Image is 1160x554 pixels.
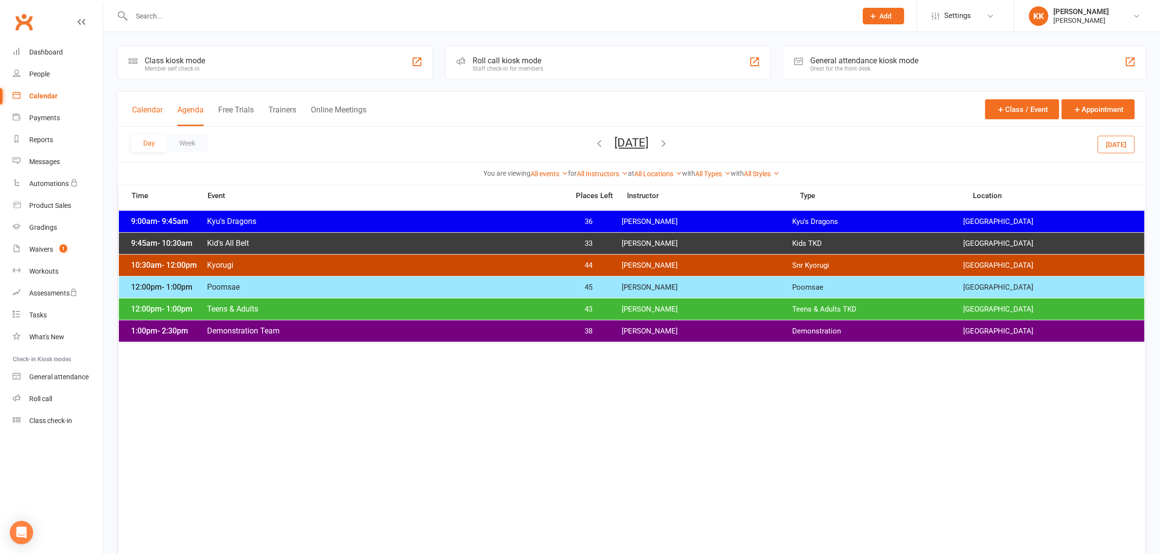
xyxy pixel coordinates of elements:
[132,105,163,126] button: Calendar
[793,283,964,292] span: Poomsae
[13,326,103,348] a: What's New
[157,326,188,335] span: - 2:30pm
[13,282,103,304] a: Assessments
[13,410,103,432] a: Class kiosk mode
[268,105,296,126] button: Trainers
[1053,7,1109,16] div: [PERSON_NAME]
[622,305,793,314] span: [PERSON_NAME]
[162,282,192,292] span: - 1:00pm
[973,192,1146,200] span: Location
[129,282,207,292] span: 12:00pm
[563,327,614,336] span: 38
[162,260,197,270] span: - 12:00pm
[13,129,103,151] a: Reports
[13,85,103,107] a: Calendar
[793,305,964,314] span: Teens & Adults TKD
[13,41,103,63] a: Dashboard
[311,105,366,126] button: Online Meetings
[628,169,635,177] strong: at
[207,326,563,335] span: Demonstration Team
[473,65,543,72] div: Staff check-in for members
[810,65,918,72] div: Great for the front desk
[29,70,50,78] div: People
[13,63,103,85] a: People
[13,388,103,410] a: Roll call
[145,65,205,72] div: Member self check-in
[628,192,800,200] span: Instructor
[12,10,36,34] a: Clubworx
[10,521,33,544] div: Open Intercom Messenger
[473,56,543,65] div: Roll call kiosk mode
[880,12,892,20] span: Add
[207,304,563,314] span: Teens & Adults
[29,267,58,275] div: Workouts
[207,282,563,292] span: Poomsae
[1062,99,1135,119] button: Appointment
[13,173,103,195] a: Automations
[162,304,192,314] span: - 1:00pm
[29,180,69,187] div: Automations
[577,170,628,178] a: All Instructors
[129,304,207,314] span: 12:00pm
[964,261,1135,270] span: [GEOGRAPHIC_DATA]
[129,239,207,248] span: 9:45am
[800,192,973,200] span: Type
[29,395,52,403] div: Roll call
[13,217,103,239] a: Gradings
[563,283,614,292] span: 45
[793,261,964,270] span: Snr Kyorugi
[167,134,208,152] button: Week
[563,239,614,248] span: 33
[622,217,793,226] span: [PERSON_NAME]
[793,239,964,248] span: Kids TKD
[129,217,207,226] span: 9:00am
[29,289,77,297] div: Assessments
[157,239,192,248] span: - 10:30am
[484,169,531,177] strong: You are viewing
[207,217,563,226] span: Kyu's Dragons
[569,192,620,200] span: Places Left
[29,114,60,122] div: Payments
[563,305,614,314] span: 43
[13,239,103,260] a: Waivers 1
[29,311,47,319] div: Tasks
[635,170,683,178] a: All Locations
[744,170,780,178] a: All Styles
[59,244,67,253] span: 1
[793,217,964,226] span: Kyu's Dragons
[964,217,1135,226] span: [GEOGRAPHIC_DATA]
[964,283,1135,292] span: [GEOGRAPHIC_DATA]
[622,327,793,336] span: [PERSON_NAME]
[13,107,103,129] a: Payments
[964,239,1135,248] span: [GEOGRAPHIC_DATA]
[29,48,63,56] div: Dashboard
[29,136,53,144] div: Reports
[13,366,103,388] a: General attendance kiosk mode
[683,169,696,177] strong: with
[810,56,918,65] div: General attendance kiosk mode
[615,136,649,149] button: [DATE]
[569,169,577,177] strong: for
[944,5,971,27] span: Settings
[985,99,1059,119] button: Class / Event
[145,56,205,65] div: Class kiosk mode
[177,105,204,126] button: Agenda
[29,417,72,425] div: Class check-in
[1029,6,1048,26] div: KK
[218,105,254,126] button: Free Trials
[130,191,208,203] span: Time
[129,9,850,23] input: Search...
[964,305,1135,314] span: [GEOGRAPHIC_DATA]
[129,260,207,270] span: 10:30am
[731,169,744,177] strong: with
[208,191,569,201] span: Event
[793,327,964,336] span: Demonstration
[129,326,207,335] span: 1:00pm
[29,202,71,209] div: Product Sales
[531,170,569,178] a: All events
[622,261,793,270] span: [PERSON_NAME]
[563,261,614,270] span: 44
[622,239,793,248] span: [PERSON_NAME]
[29,158,60,166] div: Messages
[964,327,1135,336] span: [GEOGRAPHIC_DATA]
